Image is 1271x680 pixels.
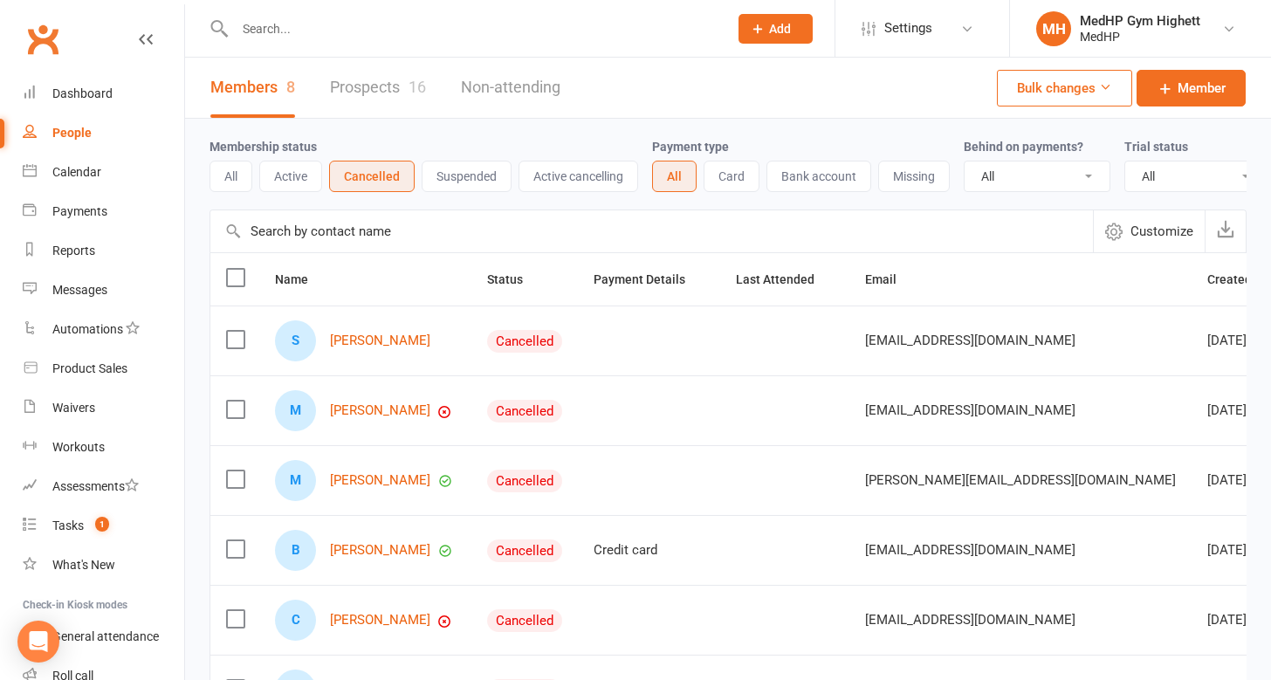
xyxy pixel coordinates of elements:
[275,320,316,361] div: Suzanne
[422,161,512,192] button: Suspended
[487,609,562,632] div: Cancelled
[52,126,92,140] div: People
[329,161,415,192] button: Cancelled
[1093,210,1205,252] button: Customize
[23,546,184,585] a: What's New
[487,269,542,290] button: Status
[409,78,426,96] div: 16
[865,464,1176,497] span: [PERSON_NAME][EMAIL_ADDRESS][DOMAIN_NAME]
[52,283,107,297] div: Messages
[52,479,139,493] div: Assessments
[1080,13,1200,29] div: MedHP Gym Highett
[865,533,1075,567] span: [EMAIL_ADDRESS][DOMAIN_NAME]
[23,388,184,428] a: Waivers
[330,333,430,348] a: [PERSON_NAME]
[330,473,430,488] a: [PERSON_NAME]
[52,86,113,100] div: Dashboard
[865,603,1075,636] span: [EMAIL_ADDRESS][DOMAIN_NAME]
[23,271,184,310] a: Messages
[52,440,105,454] div: Workouts
[487,470,562,492] div: Cancelled
[275,269,327,290] button: Name
[275,390,316,431] div: Margaret
[52,244,95,258] div: Reports
[769,22,791,36] span: Add
[52,204,107,218] div: Payments
[1207,333,1271,348] div: [DATE]
[23,74,184,113] a: Dashboard
[330,543,430,558] a: [PERSON_NAME]
[210,140,317,154] label: Membership status
[52,629,159,643] div: General attendance
[210,210,1093,252] input: Search by contact name
[1137,70,1246,106] a: Member
[594,543,704,558] div: Credit card
[230,17,716,41] input: Search...
[1080,29,1200,45] div: MedHP
[594,269,704,290] button: Payment Details
[17,621,59,663] div: Open Intercom Messenger
[23,467,184,506] a: Assessments
[1036,11,1071,46] div: MH
[1130,221,1193,242] span: Customize
[210,58,295,118] a: Members8
[23,113,184,153] a: People
[997,70,1132,106] button: Bulk changes
[487,272,542,286] span: Status
[865,269,916,290] button: Email
[865,272,916,286] span: Email
[461,58,560,118] a: Non-attending
[1207,272,1271,286] span: Created
[736,269,834,290] button: Last Attended
[884,9,932,48] span: Settings
[487,539,562,562] div: Cancelled
[23,310,184,349] a: Automations
[1207,543,1271,558] div: [DATE]
[23,349,184,388] a: Product Sales
[1207,613,1271,628] div: [DATE]
[23,153,184,192] a: Calendar
[1207,403,1271,418] div: [DATE]
[275,530,316,571] div: Bruce
[52,401,95,415] div: Waivers
[330,58,426,118] a: Prospects16
[704,161,759,192] button: Card
[275,272,327,286] span: Name
[964,140,1083,154] label: Behind on payments?
[330,613,430,628] a: [PERSON_NAME]
[865,394,1075,427] span: [EMAIL_ADDRESS][DOMAIN_NAME]
[275,460,316,501] div: Marianne
[487,400,562,422] div: Cancelled
[766,161,871,192] button: Bank account
[23,231,184,271] a: Reports
[487,330,562,353] div: Cancelled
[95,517,109,532] span: 1
[259,161,322,192] button: Active
[739,14,813,44] button: Add
[330,403,430,418] a: [PERSON_NAME]
[52,165,101,179] div: Calendar
[1178,78,1226,99] span: Member
[23,428,184,467] a: Workouts
[23,192,184,231] a: Payments
[23,506,184,546] a: Tasks 1
[865,324,1075,357] span: [EMAIL_ADDRESS][DOMAIN_NAME]
[652,161,697,192] button: All
[736,272,834,286] span: Last Attended
[878,161,950,192] button: Missing
[52,558,115,572] div: What's New
[21,17,65,61] a: Clubworx
[52,519,84,532] div: Tasks
[52,322,123,336] div: Automations
[275,600,316,641] div: Cora
[1124,140,1188,154] label: Trial status
[286,78,295,96] div: 8
[1207,269,1271,290] button: Created
[23,617,184,656] a: General attendance kiosk mode
[210,161,252,192] button: All
[1207,473,1271,488] div: [DATE]
[594,272,704,286] span: Payment Details
[519,161,638,192] button: Active cancelling
[652,140,729,154] label: Payment type
[52,361,127,375] div: Product Sales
